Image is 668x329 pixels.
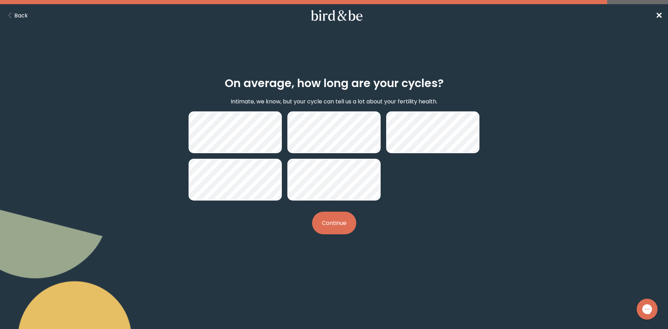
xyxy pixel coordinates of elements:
[655,10,662,21] span: ✕
[225,75,444,92] h2: On average, how long are your cycles?
[231,97,437,106] p: Intimate, we know, but your cycle can tell us a lot about your fertility health.
[6,11,28,20] button: Back Button
[312,212,356,234] button: Continue
[633,296,661,322] iframe: Gorgias live chat messenger
[655,9,662,22] a: ✕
